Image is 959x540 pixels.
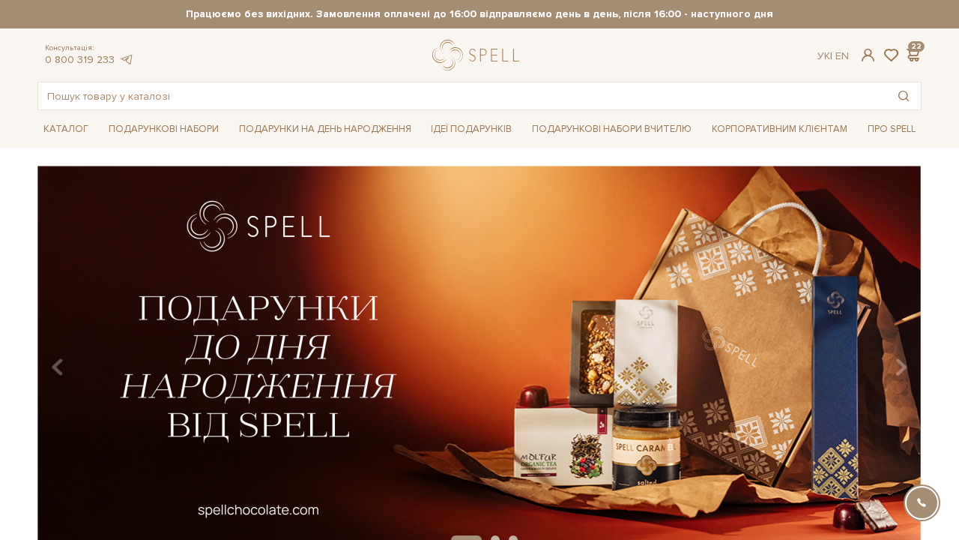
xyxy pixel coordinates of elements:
button: Пошук товару у каталозі [886,82,921,109]
a: Про Spell [862,118,922,141]
a: Ідеї подарунків [425,118,518,141]
input: Пошук товару у каталозі [38,82,886,109]
a: Каталог [37,118,94,141]
div: Ук [817,49,849,63]
a: Подарункові набори [103,118,225,141]
strong: Працюємо без вихідних. Замовлення оплачені до 16:00 відправляємо день в день, після 16:00 - насту... [37,7,922,21]
span: | [830,49,832,62]
a: 0 800 319 233 [45,53,115,66]
a: Подарункові набори Вчителю [526,116,698,142]
a: telegram [118,53,133,66]
a: Подарунки на День народження [233,118,417,141]
a: En [835,49,849,62]
a: Корпоративним клієнтам [706,118,853,141]
span: Консультація: [45,43,133,53]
